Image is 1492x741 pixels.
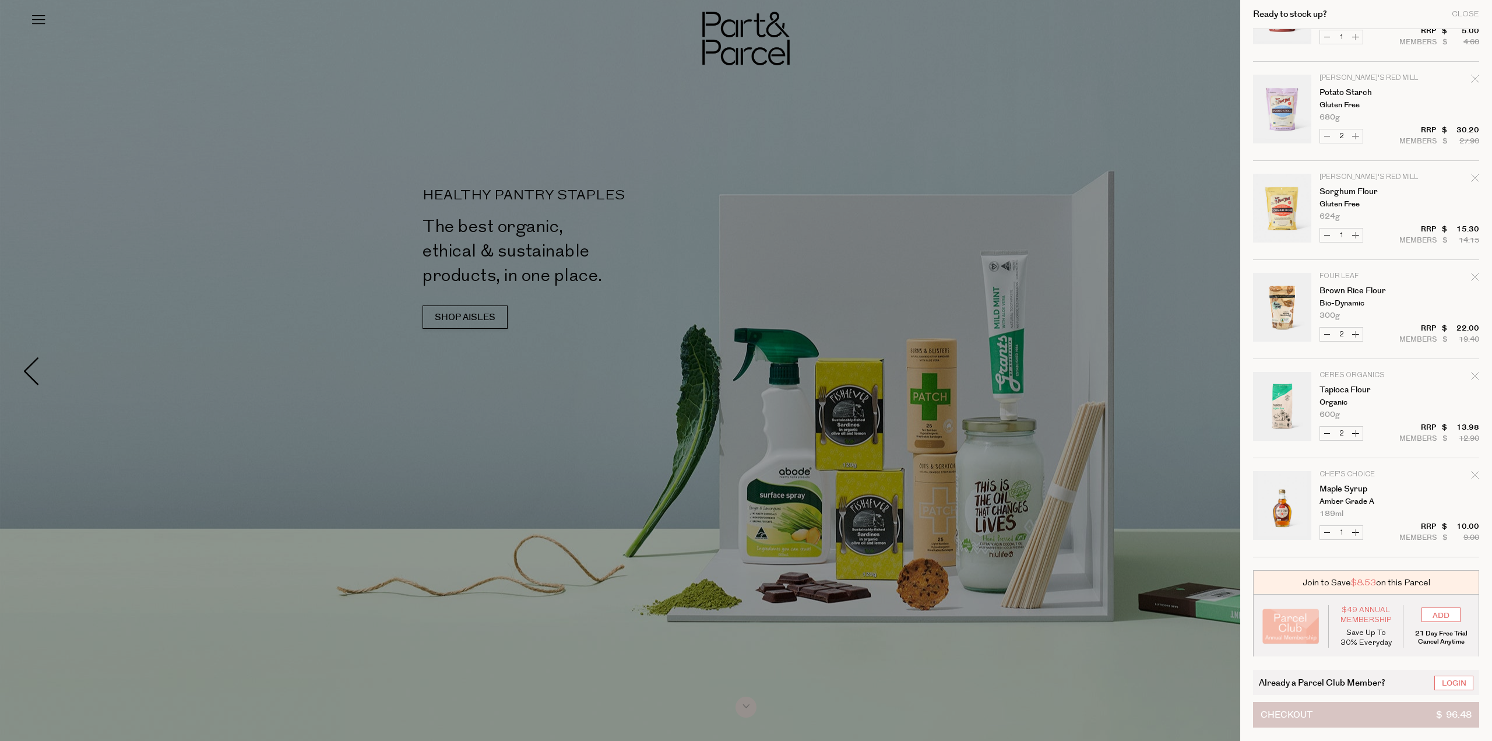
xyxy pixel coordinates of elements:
[1338,605,1395,625] span: $49 Annual Membership
[1253,702,1479,728] button: Checkout$ 96.48
[1334,129,1349,143] input: QTY Potato Starch
[1319,300,1410,307] p: Bio-dynamic
[1319,386,1410,394] a: Tapioca Flour
[1471,469,1479,485] div: Remove Maple Syrup
[1471,172,1479,188] div: Remove Sorghum Flour
[1319,312,1340,319] span: 300g
[1471,73,1479,89] div: Remove Potato Starch
[1319,201,1410,208] p: Gluten Free
[1436,703,1472,727] span: $ 96.48
[1319,273,1410,280] p: Four Leaf
[1319,411,1340,419] span: 600g
[1319,471,1410,478] p: Chef's Choice
[1319,188,1410,196] a: Sorghum Flour
[1334,30,1349,44] input: QTY Coconut Bites
[1334,229,1349,242] input: QTY Sorghum Flour
[1319,485,1410,493] a: Maple Syrup
[1471,271,1479,287] div: Remove Brown Rice Flour
[1259,676,1385,689] span: Already a Parcel Club Member?
[1319,510,1343,518] span: 189ml
[1319,75,1410,82] p: [PERSON_NAME]'s Red Mill
[1319,89,1410,97] a: Potato Starch
[1338,628,1395,648] p: Save Up To 30% Everyday
[1471,370,1479,386] div: Remove Tapioca Flour
[1452,10,1479,18] div: Close
[1253,10,1327,19] h2: Ready to stock up?
[1319,101,1410,109] p: Gluten Free
[1319,399,1410,406] p: Organic
[1253,570,1479,595] div: Join to Save on this Parcel
[1334,427,1349,440] input: QTY Tapioca Flour
[1319,213,1340,220] span: 624g
[1334,328,1349,341] input: QTY Brown Rice Flour
[1319,498,1410,505] p: Amber Grade A
[1319,174,1410,181] p: [PERSON_NAME]'s Red Mill
[1351,577,1376,589] span: $8.53
[1319,372,1410,379] p: Ceres Organics
[1319,287,1410,295] a: Brown Rice Flour
[1412,630,1470,646] p: 21 Day Free Trial Cancel Anytime
[1421,607,1461,622] input: ADD
[1334,526,1349,539] input: QTY Maple Syrup
[1261,703,1312,727] span: Checkout
[1319,114,1340,121] span: 680g
[1434,676,1473,690] a: Login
